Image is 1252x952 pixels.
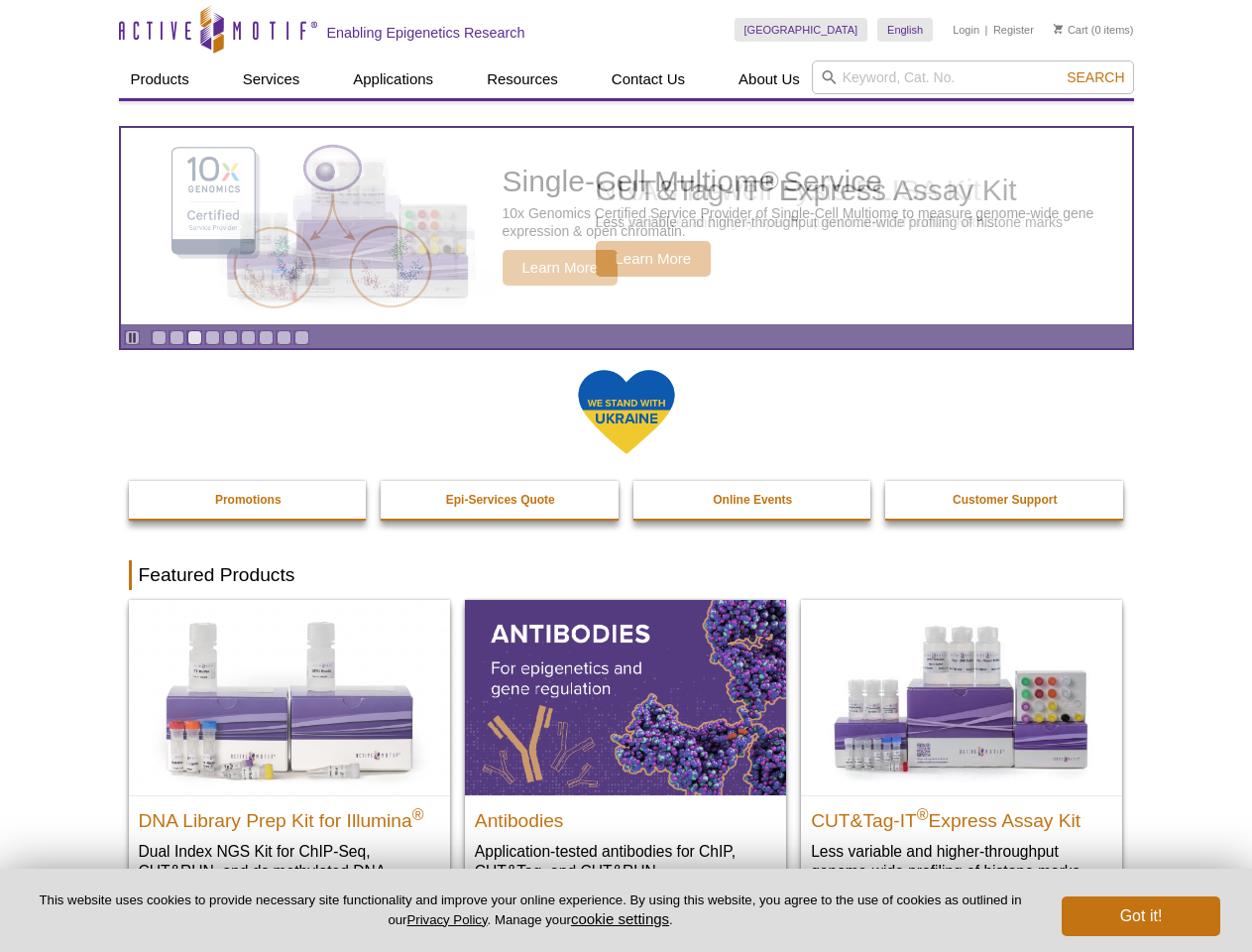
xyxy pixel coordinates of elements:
[503,167,1122,196] h2: Single-Cell Multiome Service
[406,912,487,927] a: Privacy Policy
[119,60,201,98] a: Products
[1061,68,1130,86] button: Search
[877,18,933,42] a: English
[735,18,868,42] a: [GEOGRAPHIC_DATA]
[327,24,525,42] h2: Enabling Epigenetics Research
[1054,24,1063,34] img: Your Cart
[1067,69,1124,85] span: Search
[129,600,450,920] a: DNA Library Prep Kit for Illumina DNA Library Prep Kit for Illumina® Dual Index NGS Kit for ChIP-...
[446,493,555,507] strong: Epi-Services Quote
[231,60,312,98] a: Services
[953,23,979,37] a: Login
[215,493,282,507] strong: Promotions
[152,330,167,345] a: Go to slide 1
[125,330,140,345] a: Toggle autoplay
[801,600,1122,794] img: CUT&Tag-IT® Express Assay Kit
[727,60,812,98] a: About Us
[811,801,1112,831] h2: CUT&Tag-IT Express Assay Kit
[412,805,424,822] sup: ®
[129,560,1124,590] h2: Featured Products
[953,493,1057,507] strong: Customer Support
[475,801,776,831] h2: Antibodies
[503,250,619,286] span: Learn More
[577,368,676,456] img: We Stand With Ukraine
[985,18,988,42] li: |
[153,136,450,317] img: Single-Cell Multiome Service
[1054,18,1134,42] li: (0 items)
[475,841,776,882] p: Application-tested antibodies for ChIP, CUT&Tag, and CUT&RUN.
[600,60,697,98] a: Contact Us
[241,330,256,345] a: Go to slide 6
[259,330,274,345] a: Go to slide 7
[571,910,669,927] button: cookie settings
[465,600,786,794] img: All Antibodies
[917,805,929,822] sup: ®
[811,841,1112,882] p: Less variable and higher-throughput genome-wide profiling of histone marks​.
[475,60,570,98] a: Resources
[993,23,1034,37] a: Register
[1062,896,1220,936] button: Got it!
[121,128,1132,324] article: Single-Cell Multiome Service
[633,481,873,519] a: Online Events
[341,60,445,98] a: Applications
[129,600,450,794] img: DNA Library Prep Kit for Illumina
[277,330,291,345] a: Go to slide 8
[465,600,786,900] a: All Antibodies Antibodies Application-tested antibodies for ChIP, CUT&Tag, and CUT&RUN.
[503,204,1122,240] p: 10x Genomics Certified Service Provider of Single-Cell Multiome to measure genome-wide gene expre...
[812,60,1134,94] input: Keyword, Cat. No.
[381,481,621,519] a: Epi-Services Quote
[1054,23,1088,37] a: Cart
[801,600,1122,900] a: CUT&Tag-IT® Express Assay Kit CUT&Tag-IT®Express Assay Kit Less variable and higher-throughput ge...
[885,481,1125,519] a: Customer Support
[121,128,1132,324] a: Single-Cell Multiome Service Single-Cell Multiome Service 10x Genomics Certified Service Provider...
[139,801,440,831] h2: DNA Library Prep Kit for Illumina
[187,330,202,345] a: Go to slide 3
[713,493,792,507] strong: Online Events
[32,892,1029,929] p: This website uses cookies to provide necessary site functionality and improve your online experie...
[139,841,440,901] p: Dual Index NGS Kit for ChIP-Seq, CUT&RUN, and ds methylated DNA assays.
[205,330,220,345] a: Go to slide 4
[223,330,238,345] a: Go to slide 5
[170,330,184,345] a: Go to slide 2
[294,330,309,345] a: Go to slide 9
[129,481,369,519] a: Promotions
